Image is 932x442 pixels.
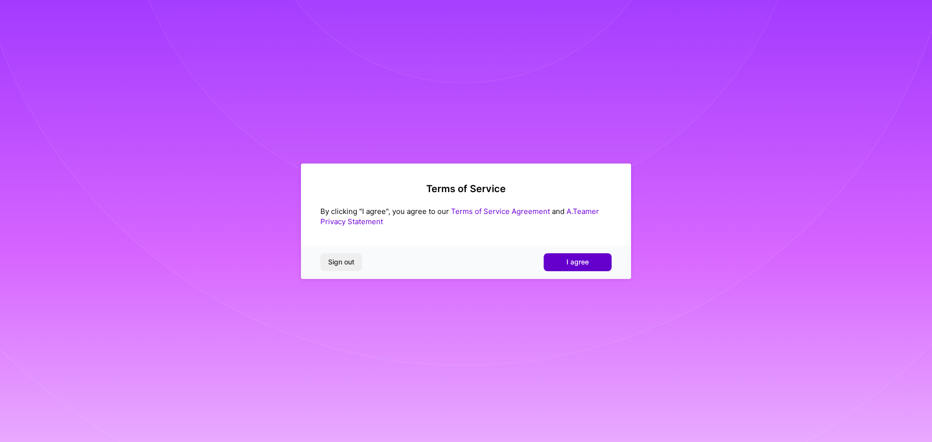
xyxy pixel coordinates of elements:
a: Terms of Service Agreement [451,207,550,216]
span: I agree [566,257,589,267]
div: By clicking "I agree", you agree to our and [320,206,612,227]
h2: Terms of Service [320,183,612,195]
span: Sign out [328,257,354,267]
button: I agree [544,253,612,271]
button: Sign out [320,253,362,271]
